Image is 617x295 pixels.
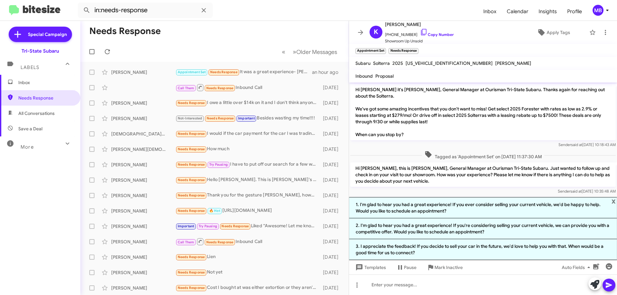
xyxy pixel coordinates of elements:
[385,28,454,38] span: [PHONE_NUMBER]
[175,222,320,230] div: Liked “Awesome! Let me know if the meantime if you have any questions that I can help with!”
[175,115,320,122] div: Besides wasting my time!!!!
[502,2,533,21] span: Calendar
[111,146,175,152] div: [PERSON_NAME][DEMOGRAPHIC_DATA]
[221,224,249,228] span: Needs Response
[559,142,616,147] span: Sender [DATE] 10:18:43 AM
[420,32,454,37] a: Copy Number
[391,262,422,273] button: Pause
[178,70,206,74] span: Appointment Set
[175,284,320,291] div: Cost I bought at was either extortion or they aren't holding value - I'm in 5 digit hole without ...
[320,285,344,291] div: [DATE]
[570,189,582,194] span: said at
[349,197,617,218] li: 1. I'm glad to hear you had a great experience! If you ever consider selling your current vehicle...
[320,115,344,122] div: [DATE]
[320,254,344,260] div: [DATE]
[175,238,320,246] div: Inbound Call
[111,208,175,214] div: [PERSON_NAME]
[320,192,344,199] div: [DATE]
[178,178,205,182] span: Needs Response
[385,38,454,44] span: Showroom Up Unsold
[349,218,617,239] li: 2. I'm glad to hear you had a great experience! If you're considering selling your current vehicl...
[9,27,72,42] a: Special Campaign
[495,60,531,66] span: [PERSON_NAME]
[175,161,320,168] div: I have to put off our search for a few weeks due to a pressing matter at work. I will reach back ...
[175,192,320,199] div: Thank you for the gesture [PERSON_NAME], however the BRZ driver my grandson Loves the car. So it ...
[355,48,386,54] small: Appointment Set
[178,286,205,290] span: Needs Response
[375,73,394,79] span: Proposal
[78,3,213,18] input: Search
[355,60,371,66] span: Subaru
[434,262,463,273] span: Mark Inactive
[178,116,202,120] span: Not-Interested
[22,48,59,54] div: Tri-State Subaru
[349,239,617,260] li: 3. I appreciate the feedback! If you decide to sell your car in the future, we'd love to help you...
[320,84,344,91] div: [DATE]
[178,101,205,105] span: Needs Response
[21,65,39,70] span: Labels
[175,68,312,76] div: It was a great experience- [PERSON_NAME] was excellent. Unfortunately we went with a different car
[111,115,175,122] div: [PERSON_NAME]
[278,45,289,58] button: Previous
[293,48,296,56] span: »
[374,27,378,37] span: K
[478,2,502,21] a: Inbox
[320,223,344,230] div: [DATE]
[547,27,570,38] span: Apply Tags
[320,239,344,245] div: [DATE]
[178,255,205,259] span: Needs Response
[320,269,344,276] div: [DATE]
[320,161,344,168] div: [DATE]
[175,269,320,276] div: Not yet
[111,223,175,230] div: [PERSON_NAME]
[18,126,42,132] span: Save a Deal
[320,100,344,106] div: [DATE]
[111,100,175,106] div: [PERSON_NAME]
[207,116,234,120] span: Needs Response
[175,145,320,153] div: How much
[111,269,175,276] div: [PERSON_NAME]
[593,5,604,16] div: MB
[178,224,194,228] span: Important
[111,161,175,168] div: [PERSON_NAME]
[111,192,175,199] div: [PERSON_NAME]
[558,189,616,194] span: Sender [DATE] 10:35:48 AM
[533,2,562,21] a: Insights
[18,110,55,117] span: All Conversations
[520,27,586,38] button: Apply Tags
[111,239,175,245] div: [PERSON_NAME]
[89,26,161,36] h1: Needs Response
[178,209,205,213] span: Needs Response
[289,45,341,58] button: Next
[18,79,73,86] span: Inbox
[199,224,217,228] span: Try Pausing
[178,270,205,274] span: Needs Response
[571,142,582,147] span: said at
[111,131,175,137] div: [DEMOGRAPHIC_DATA][PERSON_NAME]
[206,240,234,244] span: Needs Response
[562,2,587,21] a: Profile
[422,151,544,160] span: Tagged as 'Appointment Set' on [DATE] 11:37:30 AM
[175,253,320,261] div: Lien
[612,197,616,205] span: x
[404,262,416,273] span: Pause
[320,131,344,137] div: [DATE]
[389,48,418,54] small: Needs Response
[175,83,320,91] div: Inbound Call
[392,60,403,66] span: 2025
[278,45,341,58] nav: Page navigation example
[349,262,391,273] button: Templates
[18,95,73,101] span: Needs Response
[350,162,616,187] p: Hi [PERSON_NAME], this is [PERSON_NAME], General Manager at Ourisman Tri-State Subaru. Just wante...
[111,254,175,260] div: [PERSON_NAME]
[175,207,320,214] div: [URL][DOMAIN_NAME]
[562,262,593,273] span: Auto Fields
[354,262,386,273] span: Templates
[178,132,205,136] span: Needs Response
[175,130,320,137] div: I would if the car payment for the car I was trading it for was a reasonable payment....looking f...
[209,209,220,213] span: 🔥 Hot
[21,144,34,150] span: More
